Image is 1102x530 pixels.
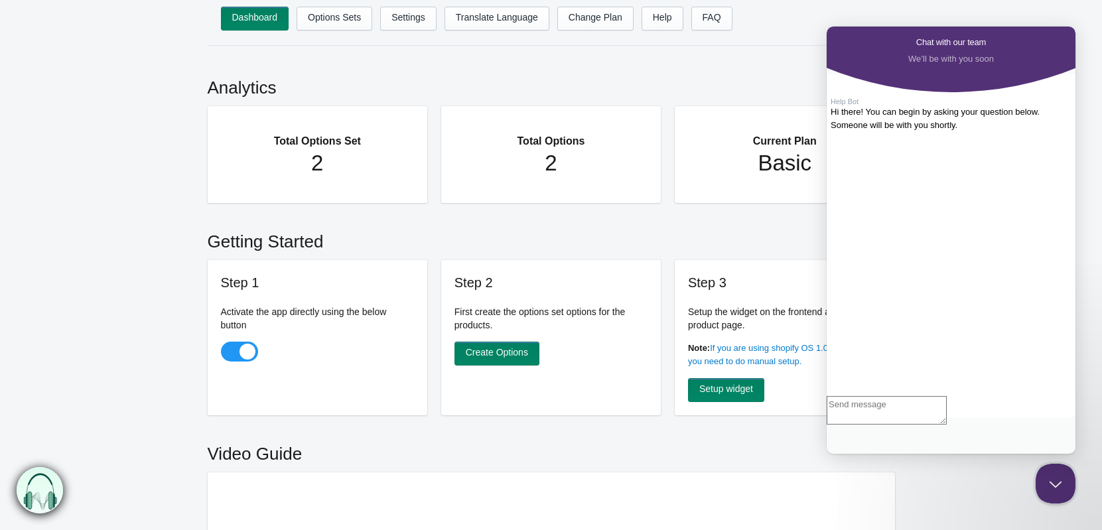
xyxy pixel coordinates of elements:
[1036,464,1075,503] iframe: Help Scout Beacon - Close
[234,150,401,176] h1: 2
[454,273,648,292] h3: Step 2
[827,27,1075,454] iframe: Help Scout Beacon - Live Chat, Contact Form, and Knowledge Base
[454,305,648,332] p: First create the options set options for the products.
[208,429,895,472] h2: Video Guide
[221,305,415,332] p: Activate the app directly using the below button
[208,216,895,260] h2: Getting Started
[701,150,868,176] h1: Basic
[221,273,415,292] h3: Step 1
[691,7,732,31] a: FAQ
[688,343,876,366] a: If you are using shopify OS 1.0 theme, then you need to do manual setup.
[688,343,710,353] b: Note:
[557,7,634,31] a: Change Plan
[468,150,635,176] h1: 2
[221,7,289,31] a: Dashboard
[454,342,539,365] a: Create Options
[701,119,868,150] h2: Current Plan
[445,7,549,31] a: Translate Language
[688,305,882,332] p: Setup the widget on the frontend at the product page.
[380,7,437,31] a: Settings
[17,467,63,513] img: bxm.png
[688,273,882,292] h3: Step 3
[234,119,401,150] h2: Total Options Set
[297,7,372,31] a: Options Sets
[468,119,635,150] h2: Total Options
[208,62,895,106] h2: Analytics
[642,7,683,31] a: Help
[688,378,764,402] a: Setup widget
